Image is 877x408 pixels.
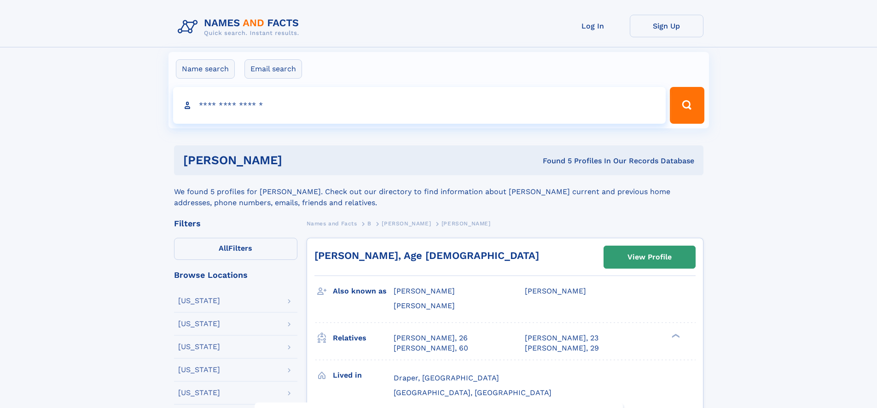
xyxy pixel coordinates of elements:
[178,343,220,351] div: [US_STATE]
[333,368,394,383] h3: Lived in
[382,220,431,227] span: [PERSON_NAME]
[178,297,220,305] div: [US_STATE]
[244,59,302,79] label: Email search
[367,218,372,229] a: B
[173,87,666,124] input: search input
[525,333,598,343] a: [PERSON_NAME], 23
[174,15,307,40] img: Logo Names and Facts
[394,301,455,310] span: [PERSON_NAME]
[382,218,431,229] a: [PERSON_NAME]
[441,220,491,227] span: [PERSON_NAME]
[174,238,297,260] label: Filters
[367,220,372,227] span: B
[333,283,394,299] h3: Also known as
[670,87,704,124] button: Search Button
[394,343,468,353] a: [PERSON_NAME], 60
[333,330,394,346] h3: Relatives
[176,59,235,79] label: Name search
[174,219,297,228] div: Filters
[556,15,630,37] a: Log In
[183,155,412,166] h1: [PERSON_NAME]
[412,156,694,166] div: Found 5 Profiles In Our Records Database
[669,333,680,339] div: ❯
[394,388,552,397] span: [GEOGRAPHIC_DATA], [GEOGRAPHIC_DATA]
[314,250,539,261] a: [PERSON_NAME], Age [DEMOGRAPHIC_DATA]
[174,271,297,279] div: Browse Locations
[630,15,703,37] a: Sign Up
[604,246,695,268] a: View Profile
[627,247,672,268] div: View Profile
[525,343,599,353] a: [PERSON_NAME], 29
[394,374,499,382] span: Draper, [GEOGRAPHIC_DATA]
[394,333,468,343] a: [PERSON_NAME], 26
[219,244,228,253] span: All
[178,366,220,374] div: [US_STATE]
[174,175,703,208] div: We found 5 profiles for [PERSON_NAME]. Check out our directory to find information about [PERSON_...
[394,287,455,295] span: [PERSON_NAME]
[178,320,220,328] div: [US_STATE]
[525,287,586,295] span: [PERSON_NAME]
[178,389,220,397] div: [US_STATE]
[307,218,357,229] a: Names and Facts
